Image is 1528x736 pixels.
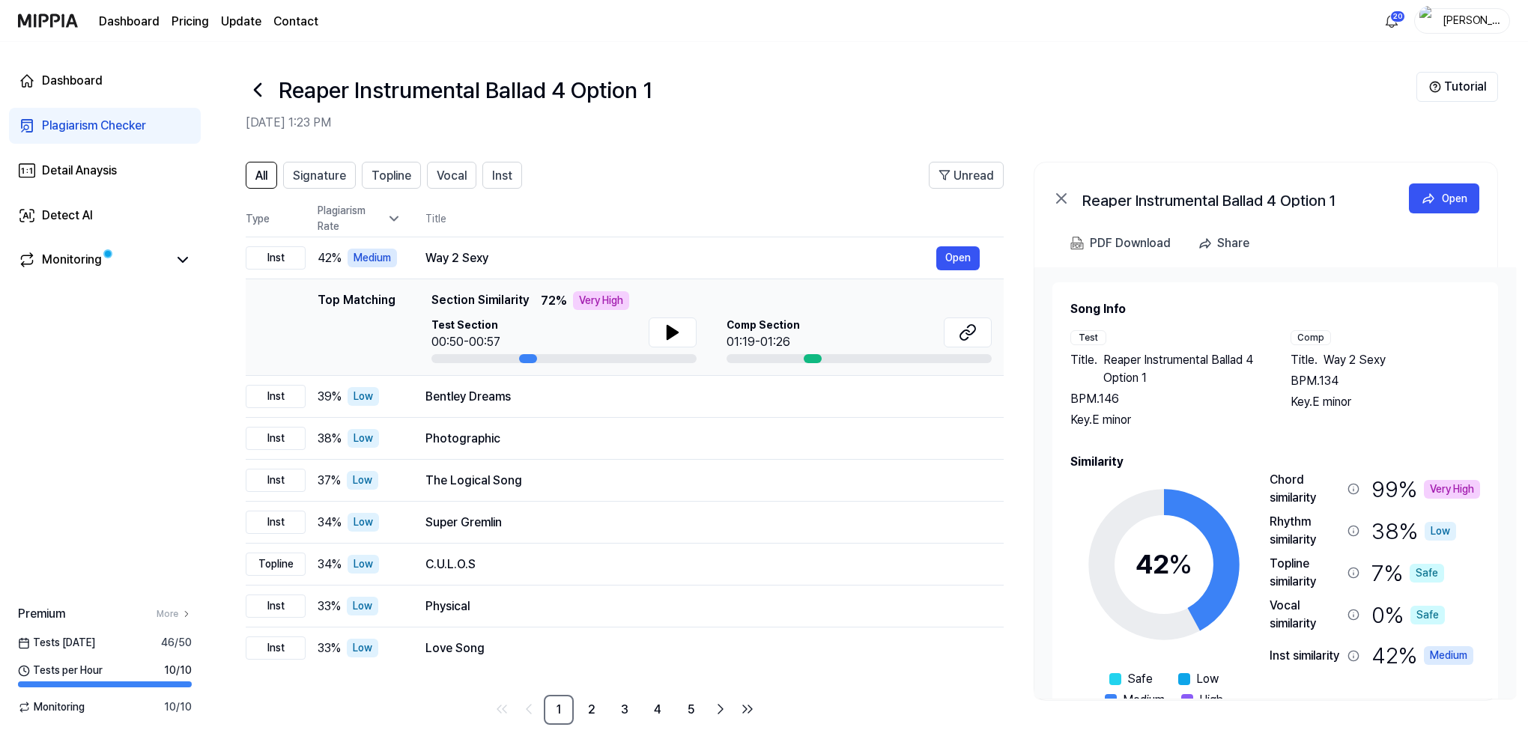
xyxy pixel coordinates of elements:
div: Low [347,639,378,657]
a: 3 [610,695,640,725]
span: Title . [1070,351,1097,387]
a: Detect AI [9,198,201,234]
span: 33 % [318,639,341,657]
a: Plagiarism Checker [9,108,201,144]
span: Medium [1123,691,1165,709]
div: Way 2 Sexy [425,249,936,267]
div: Low [347,597,378,615]
span: Unread [954,167,994,185]
div: Plagiarism Checker [42,117,146,135]
button: Open [1409,183,1479,213]
span: 72 % [541,292,567,310]
div: BPM. 134 [1291,372,1481,390]
div: Test [1070,330,1106,345]
a: Contact [273,13,318,31]
span: 10 / 10 [164,699,192,715]
div: Detect AI [42,207,93,225]
span: 39 % [318,388,342,406]
div: Medium [1424,646,1473,665]
span: Vocal [437,167,467,185]
span: 10 / 10 [164,663,192,678]
div: Inst [246,427,306,450]
div: Low [348,513,379,532]
span: Inst [492,167,512,185]
div: Medium [348,249,397,267]
div: Photographic [425,430,980,448]
span: High [1199,691,1223,709]
button: Topline [362,162,421,189]
a: Dashboard [99,13,160,31]
div: 42 % [1371,639,1473,672]
div: 7 % [1371,555,1444,591]
button: Tutorial [1416,72,1498,102]
div: Key. E minor [1070,411,1261,429]
span: Reaper Instrumental Ballad 4 Option 1 [1103,351,1261,387]
div: Dashboard [42,72,103,90]
div: Reaper Instrumental Ballad 4 Option 1 [1082,189,1382,207]
div: Low [348,429,379,448]
span: Monitoring [18,699,85,715]
a: 5 [676,695,706,725]
a: 1 [544,695,574,725]
div: [PERSON_NAME] [1442,12,1500,28]
div: Very High [573,291,629,310]
a: Song InfoTestTitle.Reaper Instrumental Ballad 4 Option 1BPM.146Key.E minorCompTitle.Way 2 SexyBPM... [1034,267,1516,699]
span: Title . [1291,351,1318,369]
h2: [DATE] 1:23 PM [246,114,1416,132]
div: Inst [246,469,306,492]
th: Title [425,201,1004,237]
div: PDF Download [1090,234,1171,253]
div: Safe [1410,564,1444,583]
div: Inst [246,246,306,270]
img: Help [1429,81,1441,93]
div: Physical [425,597,980,615]
div: Rhythm similarity [1270,513,1341,549]
div: Detail Anaysis [42,162,117,180]
button: profile[PERSON_NAME] [1414,8,1510,34]
a: Go to next page [709,697,733,721]
div: The Logical Song [425,472,980,490]
div: Very High [1424,480,1480,499]
span: Section Similarity [431,291,529,310]
div: Plagiarism Rate [318,203,401,234]
div: Inst [246,511,306,534]
div: 00:50-00:57 [431,333,500,351]
div: 38 % [1371,513,1456,549]
div: 99 % [1371,471,1480,507]
div: Safe [1410,606,1445,624]
span: Safe [1127,670,1153,688]
div: Chord similarity [1270,471,1341,507]
span: Test Section [431,317,500,333]
div: Bentley Dreams [425,388,980,406]
div: Comp [1291,330,1331,345]
button: Share [1192,228,1261,258]
button: All [246,162,277,189]
button: Signature [283,162,356,189]
div: Open [1442,190,1467,207]
span: Topline [372,167,411,185]
a: Detail Anaysis [9,153,201,189]
span: % [1168,548,1192,580]
span: Comp Section [727,317,800,333]
div: BPM. 146 [1070,390,1261,408]
a: Dashboard [9,63,201,99]
span: 38 % [318,430,342,448]
button: Unread [929,162,1004,189]
div: C.U.L.O.S [425,556,980,574]
span: 46 / 50 [161,635,192,651]
img: profile [1419,6,1437,36]
a: 4 [643,695,673,725]
div: Inst similarity [1270,647,1341,665]
button: PDF Download [1067,228,1174,258]
span: 37 % [318,472,341,490]
span: Tests per Hour [18,663,103,678]
div: Love Song [425,639,980,657]
div: Low [347,471,378,490]
img: PDF Download [1070,237,1084,250]
span: Signature [293,167,346,185]
div: Monitoring [42,251,102,269]
h2: Song Info [1070,300,1480,318]
th: Type [246,201,306,237]
button: Open [936,246,980,270]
